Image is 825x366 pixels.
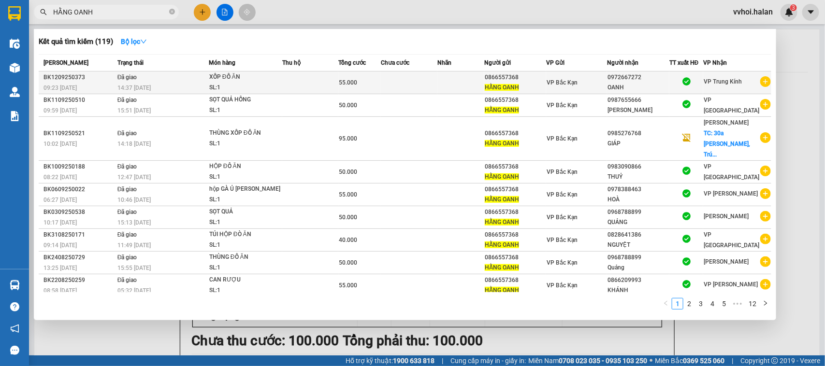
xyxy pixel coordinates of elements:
[10,302,19,311] span: question-circle
[704,231,759,249] span: VP [GEOGRAPHIC_DATA]
[381,59,409,66] span: Chưa cước
[117,242,151,249] span: 11:49 [DATE]
[695,298,706,309] a: 3
[339,282,357,289] span: 55.000
[760,298,771,310] button: right
[209,184,282,195] div: hộp GÀ Ủ [PERSON_NAME]
[547,102,578,109] span: VP Bắc Kạn
[608,285,669,296] div: KHÁNH
[608,139,669,149] div: GIÁP
[485,230,546,240] div: 0866557368
[672,298,683,310] li: 1
[608,184,669,195] div: 0978388463
[339,102,357,109] span: 50.000
[608,162,669,172] div: 0983090866
[339,191,357,198] span: 55.000
[608,105,669,115] div: [PERSON_NAME]
[338,59,366,66] span: Tổng cước
[485,107,519,113] span: HẰNG OANH
[10,87,20,97] img: warehouse-icon
[608,275,669,285] div: 0866209993
[117,231,137,238] span: Đã giao
[718,298,730,310] li: 5
[608,172,669,182] div: THUỶ
[43,184,115,195] div: BK0609250022
[117,197,151,203] span: 10:46 [DATE]
[704,258,749,265] span: [PERSON_NAME]
[209,252,282,263] div: THÙNG ĐỒ ĂN
[608,195,669,205] div: HOÀ
[10,39,20,49] img: warehouse-icon
[760,234,771,244] span: plus-circle
[760,99,771,110] span: plus-circle
[12,70,116,86] b: GỬI : VP Bắc Kạn
[760,279,771,290] span: plus-circle
[209,263,282,273] div: SL: 1
[140,38,147,45] span: down
[121,38,147,45] strong: Bộ lọc
[339,214,357,221] span: 50.000
[43,162,115,172] div: BK1009250188
[684,298,695,309] a: 2
[117,209,137,215] span: Đã giao
[8,6,21,21] img: logo-vxr
[43,59,88,66] span: [PERSON_NAME]
[10,346,19,355] span: message
[209,207,282,217] div: SỌT QUẢ
[707,298,718,309] a: 4
[760,298,771,310] li: Next Page
[760,211,771,222] span: plus-circle
[43,230,115,240] div: BK3108250171
[607,59,638,66] span: Người nhận
[730,298,745,310] span: •••
[43,95,115,105] div: BK1109250510
[117,277,137,283] span: Đã giao
[10,324,19,333] span: notification
[608,128,669,139] div: 0985276768
[704,190,758,197] span: VP [PERSON_NAME]
[43,72,115,83] div: BK1209250373
[209,95,282,105] div: SỌT QUẢ HỒNG
[608,230,669,240] div: 0828641386
[683,298,695,310] li: 2
[663,300,669,306] span: left
[117,141,151,147] span: 14:18 [DATE]
[209,128,282,139] div: THÙNG XỐP ĐỒ ĂN
[90,24,404,48] li: 271 - [PERSON_NAME] Tự [PERSON_NAME][GEOGRAPHIC_DATA] - [GEOGRAPHIC_DATA][PERSON_NAME]
[547,237,578,243] span: VP Bắc Kạn
[485,219,519,225] span: HẰNG OANH
[760,256,771,267] span: plus-circle
[695,298,707,310] li: 3
[209,195,282,205] div: SL: 1
[10,111,20,121] img: solution-icon
[209,59,235,66] span: Món hàng
[43,107,77,114] span: 09:59 [DATE]
[704,119,749,126] span: [PERSON_NAME]
[485,128,546,139] div: 0866557368
[546,59,564,66] span: VP Gửi
[485,95,546,105] div: 0866557368
[704,163,759,181] span: VP [GEOGRAPHIC_DATA]
[209,72,282,83] div: XỐP ĐỒ ĂN
[485,173,519,180] span: HẰNG OANH
[209,105,282,116] div: SL: 1
[117,59,144,66] span: Trạng thái
[209,217,282,228] div: SL: 1
[760,188,771,199] span: plus-circle
[547,214,578,221] span: VP Bắc Kạn
[113,34,155,49] button: Bộ lọcdown
[117,74,137,81] span: Đã giao
[117,254,137,261] span: Đã giao
[703,59,727,66] span: VP Nhận
[10,63,20,73] img: warehouse-icon
[117,130,137,137] span: Đã giao
[43,242,77,249] span: 09:14 [DATE]
[209,229,282,240] div: TÚI HỘP ĐÒ ĂN
[608,72,669,83] div: 0972667272
[43,275,115,285] div: BK2208250259
[485,72,546,83] div: 0866557368
[485,241,519,248] span: HẰNG OANH
[169,9,175,14] span: close-circle
[209,275,282,285] div: CAN RƯỢU
[704,78,742,85] span: VP Trung Kính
